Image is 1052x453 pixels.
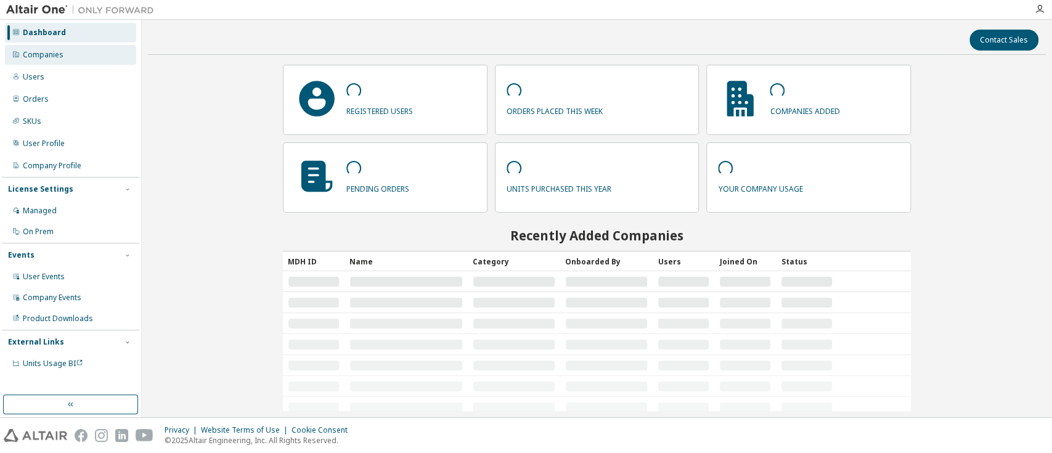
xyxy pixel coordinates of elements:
[23,94,49,104] div: Orders
[23,227,54,237] div: On Prem
[136,429,153,442] img: youtube.svg
[4,429,67,442] img: altair_logo.svg
[8,250,35,260] div: Events
[781,251,833,271] div: Status
[201,425,292,435] div: Website Terms of Use
[346,102,413,116] p: registered users
[23,293,81,303] div: Company Events
[23,161,81,171] div: Company Profile
[292,425,355,435] div: Cookie Consent
[115,429,128,442] img: linkedin.svg
[165,425,201,435] div: Privacy
[283,227,911,243] h2: Recently Added Companies
[23,272,65,282] div: User Events
[23,314,93,324] div: Product Downloads
[75,429,88,442] img: facebook.svg
[718,180,802,194] p: your company usage
[23,50,63,60] div: Companies
[507,102,603,116] p: orders placed this week
[473,251,555,271] div: Category
[23,206,57,216] div: Managed
[8,184,73,194] div: License Settings
[565,251,648,271] div: Onboarded By
[969,30,1038,51] button: Contact Sales
[23,72,44,82] div: Users
[23,139,65,149] div: User Profile
[346,180,409,194] p: pending orders
[23,358,83,369] span: Units Usage BI
[165,435,355,446] p: © 2025 Altair Engineering, Inc. All Rights Reserved.
[23,28,66,38] div: Dashboard
[719,251,771,271] div: Joined On
[507,180,611,194] p: units purchased this year
[8,337,64,347] div: External Links
[658,251,709,271] div: Users
[770,102,839,116] p: companies added
[6,4,160,16] img: Altair One
[23,116,41,126] div: SKUs
[349,251,463,271] div: Name
[95,429,108,442] img: instagram.svg
[288,251,340,271] div: MDH ID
